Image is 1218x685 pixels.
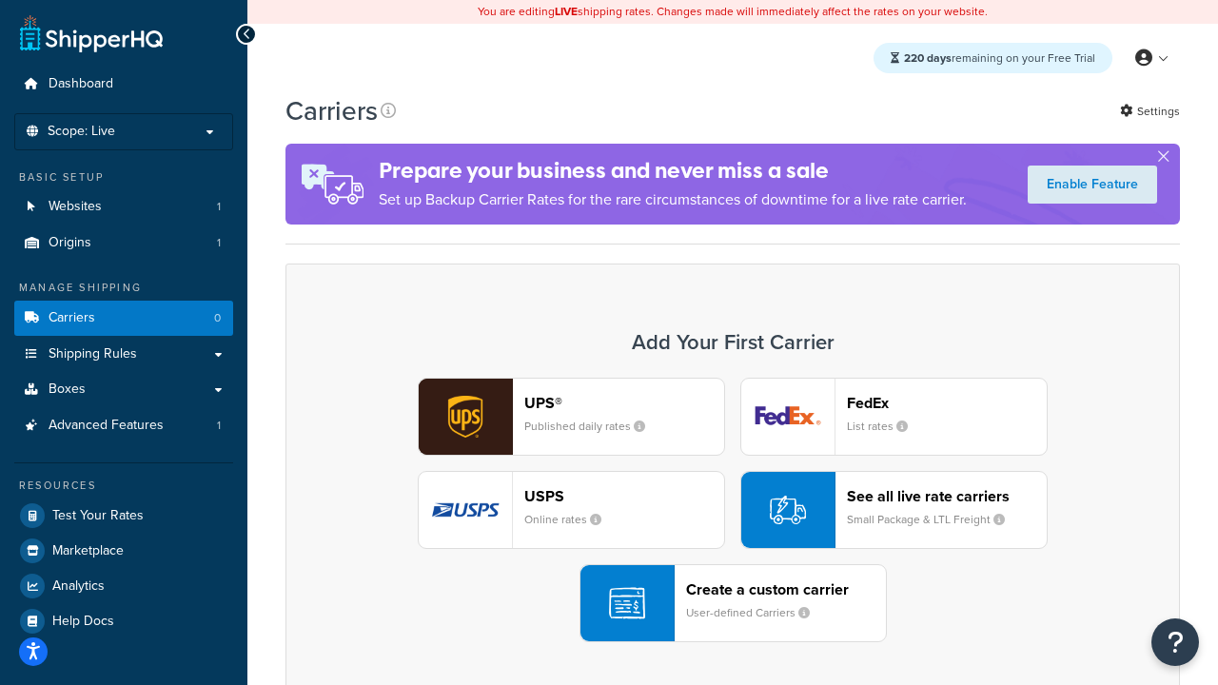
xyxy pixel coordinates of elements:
[14,499,233,533] a: Test Your Rates
[214,310,221,326] span: 0
[847,394,1047,412] header: FedEx
[49,76,113,92] span: Dashboard
[740,471,1048,549] button: See all live rate carriersSmall Package & LTL Freight
[419,472,512,548] img: usps logo
[217,418,221,434] span: 1
[14,337,233,372] a: Shipping Rules
[379,186,967,213] p: Set up Backup Carrier Rates for the rare circumstances of downtime for a live rate carrier.
[14,534,233,568] a: Marketplace
[418,378,725,456] button: ups logoUPS®Published daily rates
[217,199,221,215] span: 1
[52,543,124,559] span: Marketplace
[14,301,233,336] a: Carriers 0
[580,564,887,642] button: Create a custom carrierUser-defined Carriers
[419,379,512,455] img: ups logo
[14,225,233,261] a: Origins 1
[14,189,233,225] li: Websites
[305,331,1160,354] h3: Add Your First Carrier
[49,310,95,326] span: Carriers
[14,569,233,603] a: Analytics
[14,67,233,102] a: Dashboard
[1028,166,1157,204] a: Enable Feature
[14,189,233,225] a: Websites 1
[285,92,378,129] h1: Carriers
[686,604,825,621] small: User-defined Carriers
[49,418,164,434] span: Advanced Features
[52,508,144,524] span: Test Your Rates
[49,382,86,398] span: Boxes
[847,487,1047,505] header: See all live rate carriers
[524,394,724,412] header: UPS®
[14,604,233,638] a: Help Docs
[686,580,886,598] header: Create a custom carrier
[285,144,379,225] img: ad-rules-rateshop-fe6ec290ccb7230408bd80ed9643f0289d75e0ffd9eb532fc0e269fcd187b520.png
[555,3,578,20] b: LIVE
[14,225,233,261] li: Origins
[874,43,1112,73] div: remaining on your Free Trial
[847,511,1020,528] small: Small Package & LTL Freight
[770,492,806,528] img: icon-carrier-liverate-becf4550.svg
[741,379,835,455] img: fedEx logo
[847,418,923,435] small: List rates
[1151,618,1199,666] button: Open Resource Center
[14,169,233,186] div: Basic Setup
[14,478,233,494] div: Resources
[418,471,725,549] button: usps logoUSPSOnline rates
[524,487,724,505] header: USPS
[740,378,1048,456] button: fedEx logoFedExList rates
[49,346,137,362] span: Shipping Rules
[14,372,233,407] a: Boxes
[524,418,660,435] small: Published daily rates
[49,235,91,251] span: Origins
[904,49,952,67] strong: 220 days
[49,199,102,215] span: Websites
[217,235,221,251] span: 1
[1120,98,1180,125] a: Settings
[48,124,115,140] span: Scope: Live
[379,155,967,186] h4: Prepare your business and never miss a sale
[14,280,233,296] div: Manage Shipping
[609,585,645,621] img: icon-carrier-custom-c93b8a24.svg
[52,614,114,630] span: Help Docs
[524,511,617,528] small: Online rates
[14,408,233,443] a: Advanced Features 1
[14,408,233,443] li: Advanced Features
[52,578,105,595] span: Analytics
[14,301,233,336] li: Carriers
[20,14,163,52] a: ShipperHQ Home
